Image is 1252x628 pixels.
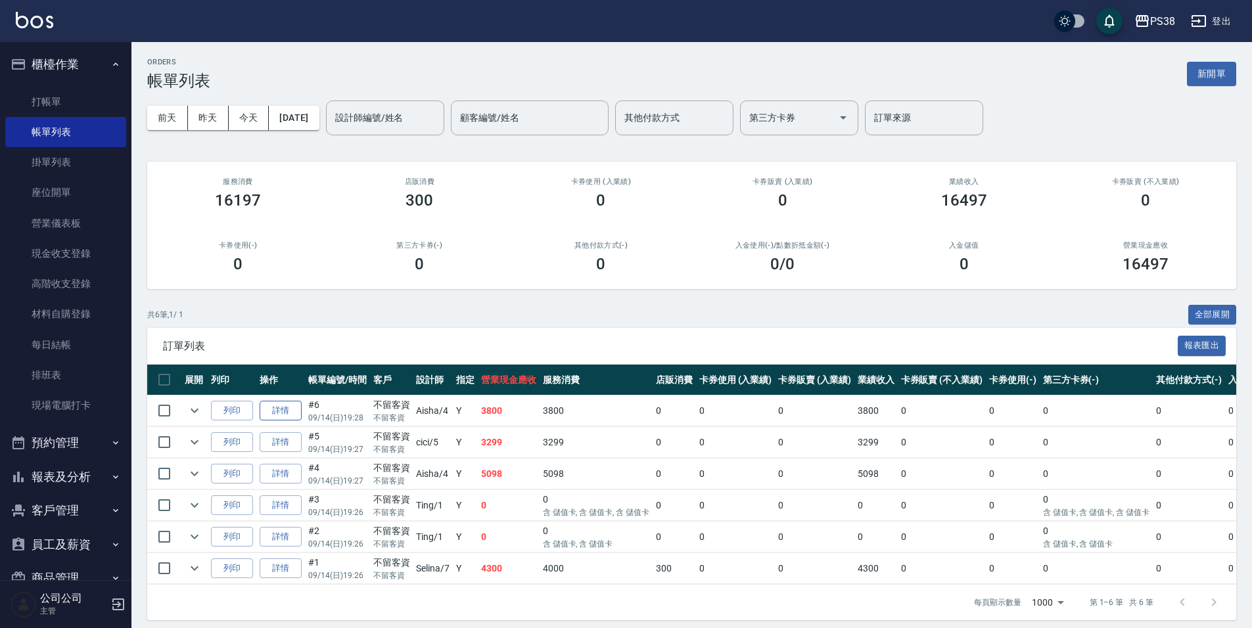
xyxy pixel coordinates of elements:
[413,427,453,458] td: cici /5
[775,459,854,489] td: 0
[413,365,453,395] th: 設計師
[305,522,370,552] td: #2
[1178,336,1226,356] button: 報表匯出
[775,395,854,426] td: 0
[208,365,256,395] th: 列印
[308,475,367,487] p: 09/14 (日) 19:27
[540,522,653,552] td: 0
[478,427,540,458] td: 3299
[373,475,410,487] p: 不留客資
[889,241,1039,250] h2: 入金儲值
[413,395,453,426] td: Aisha /4
[453,553,478,584] td: Y
[308,412,367,424] p: 09/14 (日) 19:28
[1129,8,1180,35] button: PS38
[1040,427,1153,458] td: 0
[1188,305,1237,325] button: 全部展開
[233,255,243,273] h3: 0
[540,365,653,395] th: 服務消費
[696,395,776,426] td: 0
[185,558,204,578] button: expand row
[5,208,126,238] a: 營業儀表板
[373,493,410,506] div: 不留客資
[854,553,898,584] td: 4300
[256,365,305,395] th: 操作
[373,430,410,443] div: 不留客資
[653,395,696,426] td: 0
[540,490,653,521] td: 0
[305,427,370,458] td: #5
[413,553,453,584] td: Selina /7
[260,401,302,421] a: 詳情
[1153,522,1225,552] td: 0
[854,365,898,395] th: 業績收入
[986,553,1040,584] td: 0
[413,490,453,521] td: Ting /1
[147,309,183,321] p: 共 6 筆, 1 / 1
[40,605,107,617] p: 主管
[373,461,410,475] div: 不留客資
[453,427,478,458] td: Y
[5,460,126,494] button: 報表及分析
[596,191,605,210] h3: 0
[1187,67,1236,79] a: 新開單
[185,464,204,483] button: expand row
[1141,191,1150,210] h3: 0
[453,522,478,552] td: Y
[775,553,854,584] td: 0
[1040,490,1153,521] td: 0
[540,395,653,426] td: 3800
[415,255,424,273] h3: 0
[147,58,210,66] h2: ORDERS
[1150,13,1175,30] div: PS38
[40,592,107,605] h5: 公司公司
[707,177,857,186] h2: 卡券販賣 (入業績)
[770,255,795,273] h3: 0 /0
[5,147,126,177] a: 掛單列表
[147,106,188,130] button: 前天
[211,401,253,421] button: 列印
[5,493,126,527] button: 客戶管理
[478,365,540,395] th: 營業現金應收
[185,401,204,420] button: expand row
[260,527,302,547] a: 詳情
[16,12,53,28] img: Logo
[373,524,410,538] div: 不留客資
[833,107,854,128] button: Open
[986,459,1040,489] td: 0
[5,177,126,208] a: 座位開單
[1153,490,1225,521] td: 0
[5,426,126,460] button: 預約管理
[898,553,986,584] td: 0
[540,427,653,458] td: 3299
[305,553,370,584] td: #1
[1040,365,1153,395] th: 第三方卡券(-)
[308,538,367,550] p: 09/14 (日) 19:26
[188,106,229,130] button: 昨天
[775,522,854,552] td: 0
[211,495,253,516] button: 列印
[373,443,410,455] p: 不留客資
[211,527,253,547] button: 列印
[413,522,453,552] td: Ting /1
[478,522,540,552] td: 0
[260,558,302,579] a: 詳情
[185,432,204,452] button: expand row
[854,395,898,426] td: 3800
[1071,177,1220,186] h2: 卡券販賣 (不入業績)
[1071,241,1220,250] h2: 營業現金應收
[1153,553,1225,584] td: 0
[898,522,986,552] td: 0
[1178,339,1226,351] a: 報表匯出
[1043,506,1149,518] p: 含 儲值卡, 含 儲值卡, 含 儲值卡
[11,591,37,617] img: Person
[5,299,126,329] a: 材料自購登錄
[854,490,898,521] td: 0
[5,527,126,562] button: 員工及薪資
[898,490,986,521] td: 0
[653,522,696,552] td: 0
[526,241,676,250] h2: 其他付款方式(-)
[163,241,313,250] h2: 卡券使用(-)
[308,506,367,518] p: 09/14 (日) 19:26
[1096,8,1123,34] button: save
